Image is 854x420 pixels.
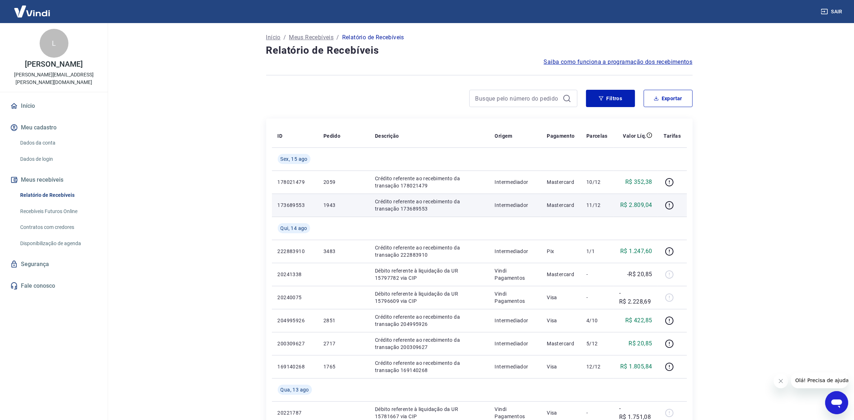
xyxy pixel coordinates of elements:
[278,271,312,278] p: 20241338
[495,406,536,420] p: Vindi Pagamentos
[774,374,788,388] iframe: Fechar mensagem
[9,256,99,272] a: Segurança
[375,406,483,420] p: Débito referente à liquidação da UR 15781667 via CIP
[17,236,99,251] a: Disponibilização de agenda
[375,244,483,258] p: Crédito referente ao recebimento da transação 222883910
[586,271,608,278] p: -
[9,120,99,136] button: Meu cadastro
[819,5,845,18] button: Sair
[825,391,848,414] iframe: Botão para abrir a janela de mensagens
[495,178,536,186] p: Intermediador
[278,409,312,416] p: 20221787
[619,289,652,306] p: -R$ 2.228,69
[547,409,575,416] p: Visa
[283,33,286,42] p: /
[323,132,340,140] p: Pedido
[9,0,55,22] img: Vindi
[278,294,312,301] p: 20240075
[644,90,693,107] button: Exportar
[17,204,99,219] a: Recebíveis Futuros Online
[544,58,693,66] a: Saiba como funciona a programação dos recebimentos
[278,132,283,140] p: ID
[17,220,99,235] a: Contratos com credores
[586,340,608,347] p: 5/12
[627,270,652,279] p: -R$ 20,85
[281,386,309,393] span: Qua, 13 ago
[289,33,334,42] a: Meus Recebíveis
[547,317,575,324] p: Visa
[336,33,339,42] p: /
[495,267,536,282] p: Vindi Pagamentos
[278,317,312,324] p: 204995926
[586,132,608,140] p: Parcelas
[278,178,312,186] p: 178021479
[547,294,575,301] p: Visa
[495,363,536,370] p: Intermediador
[495,340,536,347] p: Intermediador
[623,132,647,140] p: Valor Líq.
[375,290,483,305] p: Débito referente à liquidação da UR 15796609 via CIP
[625,178,652,186] p: R$ 352,38
[620,362,652,371] p: R$ 1.805,84
[266,43,693,58] h4: Relatório de Recebíveis
[495,248,536,255] p: Intermediador
[323,340,363,347] p: 2717
[17,152,99,167] a: Dados de login
[791,372,848,388] iframe: Mensagem da empresa
[495,290,536,305] p: Vindi Pagamentos
[495,317,536,324] p: Intermediador
[375,313,483,328] p: Crédito referente ao recebimento da transação 204995926
[586,409,608,416] p: -
[281,155,308,163] span: Sex, 15 ago
[586,294,608,301] p: -
[375,336,483,351] p: Crédito referente ao recebimento da transação 200309627
[323,363,363,370] p: 1765
[278,202,312,209] p: 173689553
[629,339,652,348] p: R$ 20,85
[17,188,99,203] a: Relatório de Recebíveis
[375,267,483,282] p: Débito referente à liquidação da UR 15797782 via CIP
[281,225,307,232] span: Qui, 14 ago
[547,340,575,347] p: Mastercard
[40,29,68,58] div: L
[547,271,575,278] p: Mastercard
[342,33,404,42] p: Relatório de Recebíveis
[17,136,99,150] a: Dados da conta
[375,132,399,140] p: Descrição
[4,5,61,11] span: Olá! Precisa de ajuda?
[323,317,363,324] p: 2851
[547,248,575,255] p: Pix
[586,202,608,209] p: 11/12
[375,198,483,212] p: Crédito referente ao recebimento da transação 173689553
[266,33,281,42] a: Início
[586,317,608,324] p: 4/10
[323,202,363,209] p: 1943
[475,93,560,104] input: Busque pelo número do pedido
[278,340,312,347] p: 200309627
[547,202,575,209] p: Mastercard
[25,61,82,68] p: [PERSON_NAME]
[586,363,608,370] p: 12/12
[375,175,483,189] p: Crédito referente ao recebimento da transação 178021479
[547,178,575,186] p: Mastercard
[620,201,652,209] p: R$ 2.809,04
[278,363,312,370] p: 169140268
[664,132,681,140] p: Tarifas
[323,178,363,186] p: 2059
[375,359,483,374] p: Crédito referente ao recebimento da transação 169140268
[6,71,102,86] p: [PERSON_NAME][EMAIL_ADDRESS][PERSON_NAME][DOMAIN_NAME]
[495,202,536,209] p: Intermediador
[625,316,652,325] p: R$ 422,85
[586,178,608,186] p: 10/12
[9,98,99,114] a: Início
[278,248,312,255] p: 222883910
[547,363,575,370] p: Visa
[547,132,575,140] p: Pagamento
[9,172,99,188] button: Meus recebíveis
[9,278,99,294] a: Fale conosco
[323,248,363,255] p: 3483
[495,132,513,140] p: Origem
